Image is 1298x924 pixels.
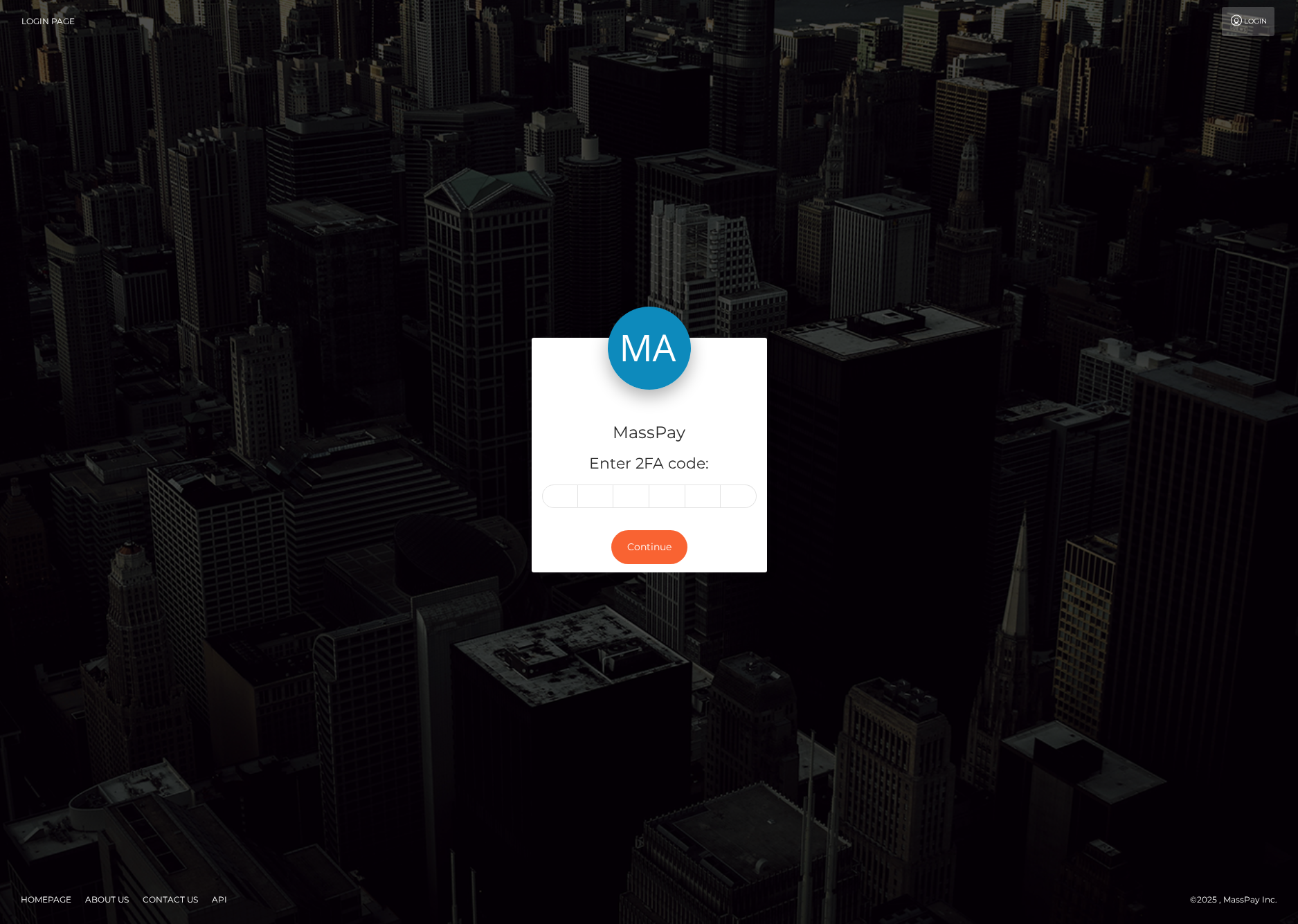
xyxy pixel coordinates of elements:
[137,889,204,910] a: Contact Us
[206,889,233,910] a: API
[542,453,757,475] h5: Enter 2FA code:
[1222,7,1274,36] a: Login
[21,7,75,36] a: Login Page
[15,889,77,910] a: Homepage
[542,421,757,445] h4: MassPay
[80,889,134,910] a: About Us
[611,530,687,564] button: Continue
[1190,892,1288,907] div: © 2025 , MassPay Inc.
[608,307,691,390] img: MassPay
